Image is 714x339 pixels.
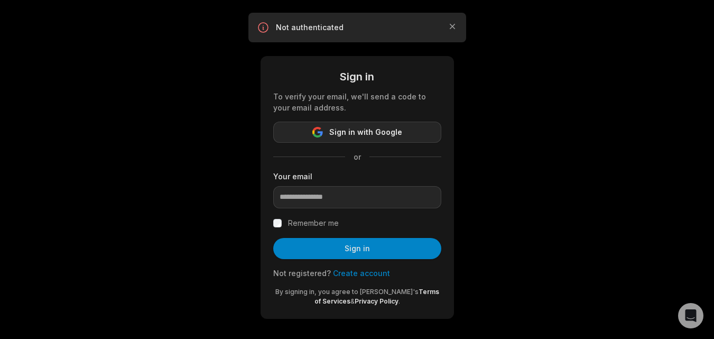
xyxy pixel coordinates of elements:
span: By signing in, you agree to [PERSON_NAME]'s [275,288,419,296]
span: & [350,297,355,305]
div: To verify your email, we'll send a code to your email address. [273,91,441,113]
label: Remember me [288,217,339,230]
span: . [398,297,400,305]
p: Not authenticated [276,22,439,33]
span: Not registered? [273,269,331,278]
label: Your email [273,171,441,182]
div: Open Intercom Messenger [678,303,703,328]
a: Terms of Services [314,288,439,305]
a: Create account [333,269,390,278]
div: Sign in [273,69,441,85]
button: Sign in [273,238,441,259]
a: Privacy Policy [355,297,398,305]
span: or [345,151,369,162]
span: Sign in with Google [329,126,402,139]
button: Sign in with Google [273,122,441,143]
